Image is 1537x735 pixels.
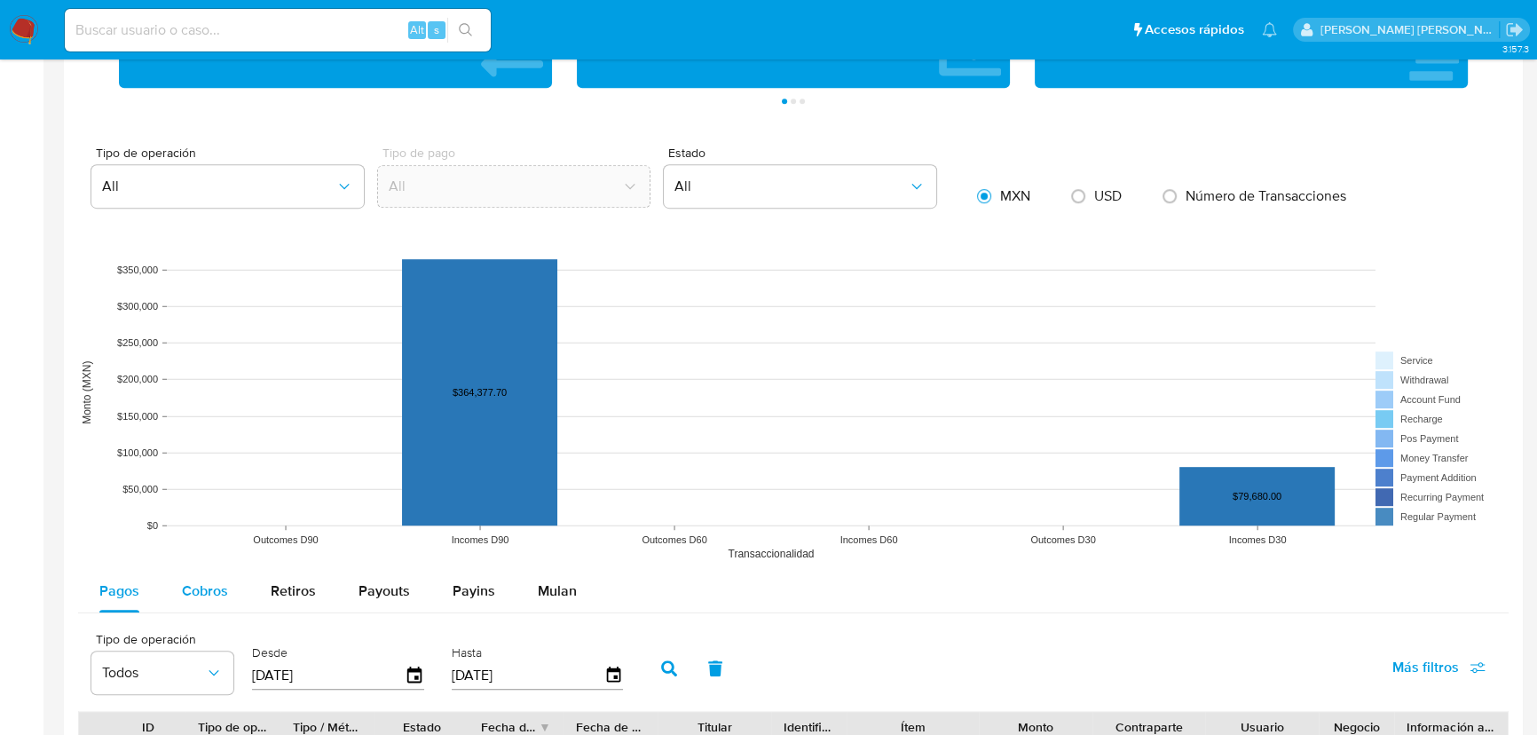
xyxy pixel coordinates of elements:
[1320,21,1500,38] p: michelleangelica.rodriguez@mercadolibre.com.mx
[65,19,491,42] input: Buscar usuario o caso...
[434,21,439,38] span: s
[1145,20,1244,39] span: Accesos rápidos
[1262,22,1277,37] a: Notificaciones
[1505,20,1524,39] a: Salir
[1502,42,1528,56] span: 3.157.3
[410,21,424,38] span: Alt
[447,18,484,43] button: search-icon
